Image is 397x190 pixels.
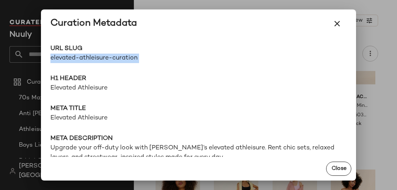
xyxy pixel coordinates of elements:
[50,134,347,143] span: Meta description
[50,84,347,93] span: Elevated Athleisure
[50,44,198,54] span: URL Slug
[50,54,198,63] span: elevated-athleisure-curation
[326,162,351,176] button: Close
[331,166,346,172] span: Close
[50,114,347,123] span: Elevated Athleisure
[50,143,347,162] span: Upgrade your off-duty look with [PERSON_NAME]’s elevated athleisure. Rent chic sets, relaxed laye...
[50,104,347,114] span: Meta title
[50,74,347,84] span: H1 Header
[50,17,137,30] div: Curation Metadata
